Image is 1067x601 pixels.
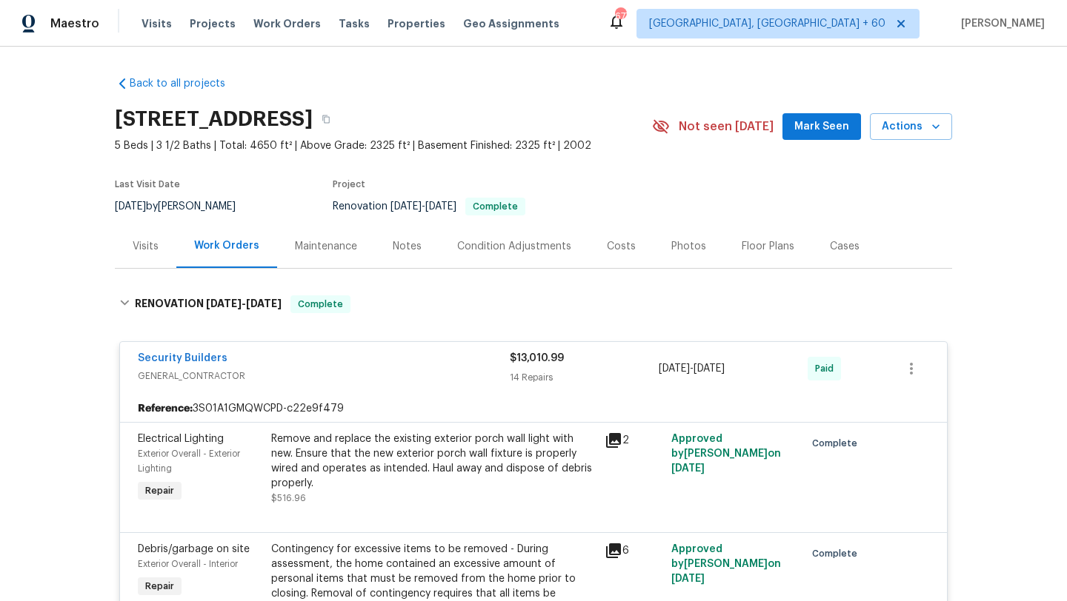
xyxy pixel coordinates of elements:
[679,119,774,134] span: Not seen [DATE]
[870,113,952,141] button: Actions
[607,239,636,254] div: Costs
[882,118,940,136] span: Actions
[206,298,282,309] span: -
[246,298,282,309] span: [DATE]
[115,281,952,328] div: RENOVATION [DATE]-[DATE]Complete
[271,494,306,503] span: $516.96
[138,353,227,363] a: Security Builders
[510,370,659,385] div: 14 Repairs
[115,180,180,189] span: Last Visit Date
[333,201,525,212] span: Renovation
[659,363,690,374] span: [DATE]
[50,16,99,31] span: Maestro
[390,201,422,212] span: [DATE]
[812,546,863,561] span: Complete
[138,544,250,554] span: Debris/garbage on site
[671,544,781,584] span: Approved by [PERSON_NAME] on
[115,201,146,212] span: [DATE]
[139,579,180,594] span: Repair
[615,9,625,24] div: 677
[115,76,257,91] a: Back to all projects
[463,16,559,31] span: Geo Assignments
[271,432,596,491] div: Remove and replace the existing exterior porch wall light with new. Ensure that the new exterior ...
[671,434,781,474] span: Approved by [PERSON_NAME] on
[830,239,860,254] div: Cases
[138,434,224,444] span: Electrical Lighting
[390,201,456,212] span: -
[694,363,725,374] span: [DATE]
[115,138,652,153] span: 5 Beds | 3 1/2 Baths | Total: 4650 ft² | Above Grade: 2325 ft² | Basement Finished: 2325 ft² | 2002
[138,449,240,473] span: Exterior Overall - Exterior Lighting
[659,361,725,376] span: -
[671,463,705,474] span: [DATE]
[649,16,885,31] span: [GEOGRAPHIC_DATA], [GEOGRAPHIC_DATA] + 60
[142,16,172,31] span: Visits
[671,574,705,584] span: [DATE]
[120,395,947,422] div: 3S01A1GMQWCPD-c22e9f479
[292,297,349,312] span: Complete
[206,298,242,309] span: [DATE]
[425,201,456,212] span: [DATE]
[457,239,571,254] div: Condition Adjustments
[138,560,238,568] span: Exterior Overall - Interior
[339,19,370,29] span: Tasks
[812,436,863,451] span: Complete
[393,239,422,254] div: Notes
[115,112,313,127] h2: [STREET_ADDRESS]
[295,239,357,254] div: Maintenance
[742,239,794,254] div: Floor Plans
[467,202,524,211] span: Complete
[139,483,180,498] span: Repair
[194,238,259,253] div: Work Orders
[510,353,564,363] span: $13,010.99
[605,542,662,560] div: 6
[253,16,321,31] span: Work Orders
[133,239,159,254] div: Visits
[955,16,1045,31] span: [PERSON_NAME]
[138,401,193,416] b: Reference:
[605,432,662,449] div: 2
[190,16,236,31] span: Projects
[388,16,445,31] span: Properties
[138,369,510,383] span: GENERAL_CONTRACTOR
[115,198,253,215] div: by [PERSON_NAME]
[135,295,282,313] h6: RENOVATION
[782,113,861,141] button: Mark Seen
[313,106,339,132] button: Copy Address
[794,118,849,136] span: Mark Seen
[333,180,365,189] span: Project
[671,239,706,254] div: Photos
[815,361,840,376] span: Paid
